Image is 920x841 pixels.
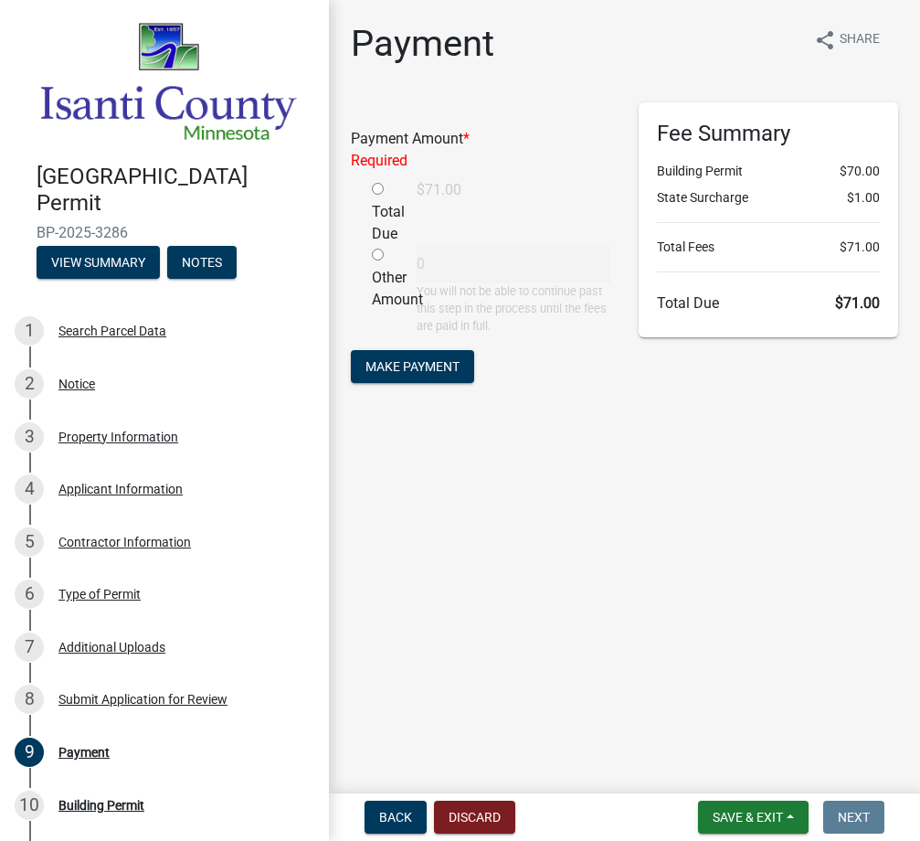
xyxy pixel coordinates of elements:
button: Make Payment [351,350,474,383]
div: Building Permit [58,799,144,812]
div: 9 [15,738,44,767]
div: Contractor Information [58,536,191,548]
div: Other Amount [358,245,403,335]
li: Total Fees [657,238,881,257]
button: Discard [434,801,515,834]
span: Back [379,810,412,825]
span: $71.00 [835,294,880,312]
button: Next [823,801,884,834]
span: $70.00 [840,162,880,181]
h1: Payment [351,22,494,66]
button: Notes [167,246,237,279]
img: Isanti County, Minnesota [37,19,300,144]
span: Make Payment [365,358,460,373]
div: 8 [15,685,44,714]
span: $71.00 [840,238,880,257]
div: 6 [15,580,44,609]
li: State Surcharge [657,188,881,208]
span: Save & Exit [713,810,783,825]
button: Save & Exit [698,801,809,834]
div: 5 [15,527,44,557]
button: shareShare [799,22,894,58]
div: 3 [15,422,44,452]
div: Total Due [358,179,403,245]
div: Search Parcel Data [58,325,166,337]
button: Back [365,801,427,834]
h4: [GEOGRAPHIC_DATA] Permit [37,164,314,217]
div: 10 [15,791,44,820]
i: share [814,29,836,51]
div: 2 [15,369,44,399]
div: 7 [15,633,44,662]
div: Applicant Information [58,483,183,495]
span: $1.00 [847,188,880,208]
div: 1 [15,316,44,346]
h6: Total Due [657,294,881,312]
button: View Summary [37,246,160,279]
h6: Fee Summary [657,121,881,147]
div: Property Information [58,431,178,443]
div: Required [351,150,611,172]
wm-modal-confirm: Summary [37,256,160,271]
span: Share [840,29,880,51]
div: Notice [58,378,95,390]
wm-modal-confirm: Notes [167,256,237,271]
li: Building Permit [657,162,881,181]
div: Type of Permit [58,588,141,601]
span: Next [838,810,870,825]
div: Submit Application for Review [58,693,227,706]
div: Payment Amount [337,128,625,172]
div: Payment [58,746,110,759]
div: Additional Uploads [58,641,165,654]
span: BP-2025-3286 [37,224,292,241]
div: 4 [15,474,44,504]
